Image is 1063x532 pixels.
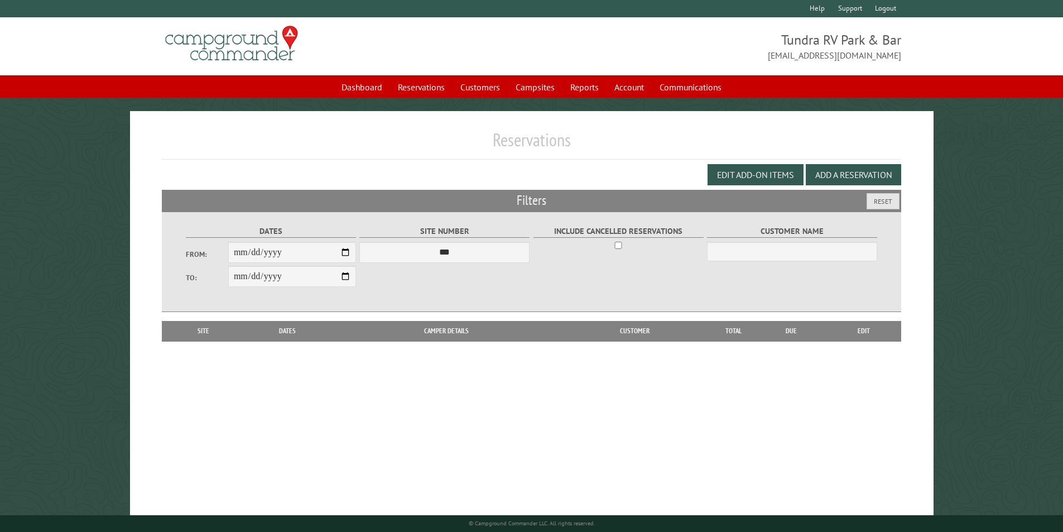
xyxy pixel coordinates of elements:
[867,193,900,209] button: Reset
[533,225,704,238] label: Include Cancelled Reservations
[186,249,228,260] label: From:
[162,190,902,211] h2: Filters
[454,76,507,98] a: Customers
[564,76,605,98] a: Reports
[335,321,557,341] th: Camper Details
[186,225,356,238] label: Dates
[557,321,711,341] th: Customer
[359,225,530,238] label: Site Number
[532,31,902,62] span: Tundra RV Park & Bar [EMAIL_ADDRESS][DOMAIN_NAME]
[708,164,804,185] button: Edit Add-on Items
[186,272,228,283] label: To:
[162,129,902,160] h1: Reservations
[707,225,877,238] label: Customer Name
[162,22,301,65] img: Campground Commander
[469,520,595,527] small: © Campground Commander LLC. All rights reserved.
[608,76,651,98] a: Account
[167,321,240,341] th: Site
[711,321,756,341] th: Total
[391,76,451,98] a: Reservations
[509,76,561,98] a: Campsites
[756,321,826,341] th: Due
[653,76,728,98] a: Communications
[335,76,389,98] a: Dashboard
[806,164,901,185] button: Add a Reservation
[826,321,902,341] th: Edit
[240,321,335,341] th: Dates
